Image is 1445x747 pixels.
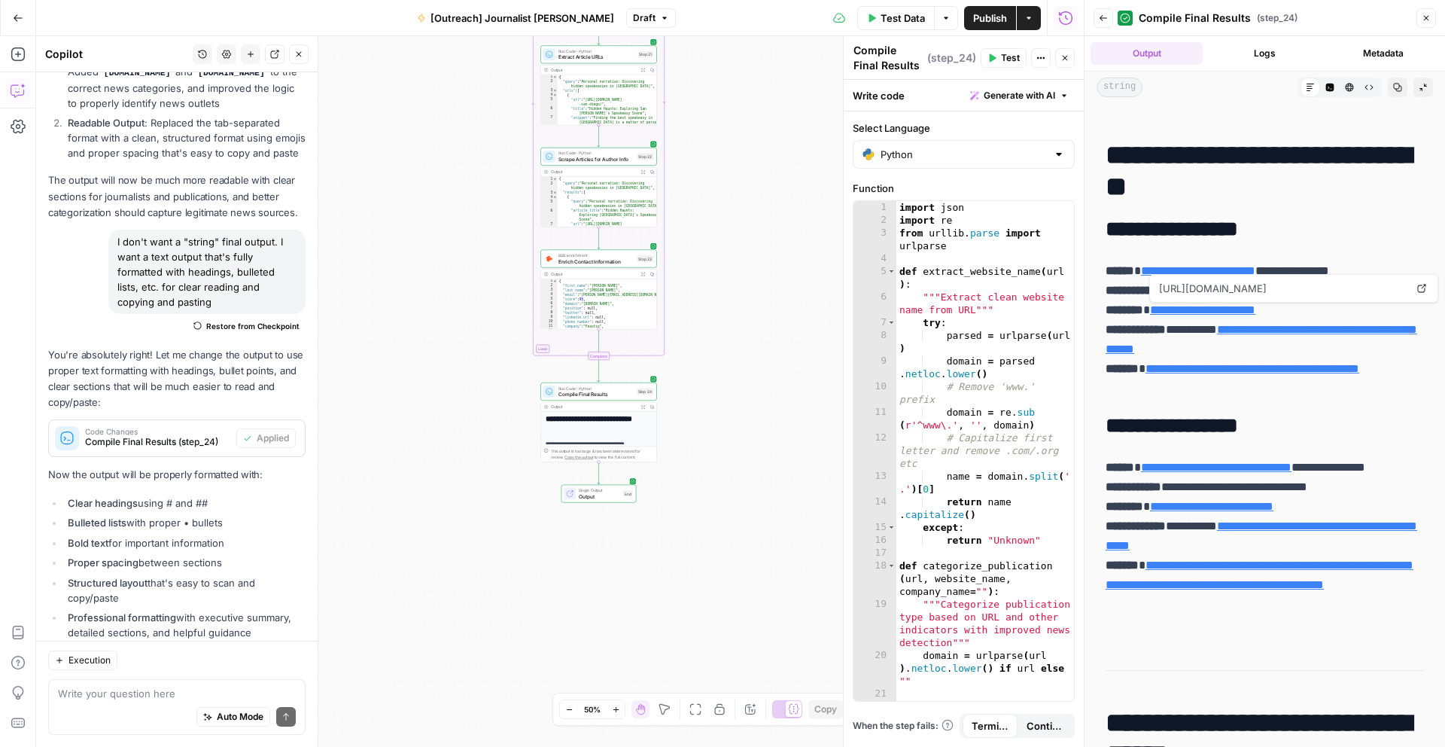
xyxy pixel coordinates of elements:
[637,389,653,395] div: Step 24
[541,319,558,324] div: 10
[541,297,558,301] div: 5
[553,88,557,93] span: Toggle code folding, rows 3 through 19
[541,106,558,115] div: 6
[85,428,230,435] span: Code Changes
[853,406,896,431] div: 11
[193,69,269,78] code: [DOMAIN_NAME]
[853,495,896,521] div: 14
[584,703,601,715] span: 50%
[887,265,896,278] span: Toggle code folding, rows 5 through 16
[598,462,600,484] g: Edge from step_24 to end
[853,265,896,291] div: 5
[1257,11,1297,25] span: ( step_24 )
[853,470,896,495] div: 13
[236,428,296,448] button: Applied
[853,559,896,598] div: 18
[541,177,558,181] div: 1
[598,227,600,249] g: Edge from step_22 to step_23
[853,316,896,329] div: 7
[551,404,637,410] div: Output
[541,195,558,200] div: 4
[551,67,637,73] div: Output
[45,47,188,62] div: Copilot
[964,6,1016,30] button: Publish
[558,258,634,265] span: Enrich Contact Information
[853,547,896,559] div: 17
[853,700,896,726] div: 22
[551,169,637,175] div: Output
[540,148,657,227] div: Run Code · PythonScrape Articles for Author InfoStep 22Output{ "query":"Personal narrative: Disco...
[881,147,1047,162] input: Python
[541,88,558,93] div: 3
[68,556,138,569] strong: Proper spacing
[64,535,306,550] li: for important information
[257,431,289,445] span: Applied
[551,271,637,277] div: Output
[48,347,306,411] p: You're absolutely right! Let me change the output to use proper text formatting with headings, bu...
[541,97,558,106] div: 5
[598,125,600,147] g: Edge from step_21 to step_22
[430,11,614,26] span: [Outreach] Journalist [PERSON_NAME]
[853,201,896,214] div: 1
[853,719,954,733] a: When the step fails:
[85,435,230,449] span: Compile Final Results (step_24)
[68,117,144,129] strong: Readable Output
[972,718,1008,733] span: Terminate Workflow
[558,252,634,258] span: B2B Enrichment
[68,654,111,667] span: Execution
[48,651,117,670] button: Execution
[48,467,306,483] p: Now the output will be properly formatted with:
[541,279,558,283] div: 1
[1327,42,1439,65] button: Metadata
[853,43,923,73] textarea: Compile Final Results
[633,11,656,25] span: Draft
[598,360,600,382] g: Edge from step_19-iteration-end to step_24
[546,255,553,263] img: pda2t1ka3kbvydj0uf1ytxpc9563
[558,391,634,398] span: Compile Final Results
[196,707,270,727] button: Auto Mode
[558,150,634,156] span: Run Code · Python
[541,200,558,209] div: 5
[541,324,558,328] div: 11
[564,455,593,459] span: Copy the output
[553,191,557,195] span: Toggle code folding, rows 3 through 43
[637,255,653,262] div: Step 23
[553,279,557,283] span: Toggle code folding, rows 1 through 25
[64,49,306,111] li: : Added and to the correct news categories, and improved the logic to properly identify news outlets
[853,534,896,547] div: 16
[68,517,126,529] strong: Bulleted lists
[540,45,657,125] div: Run Code · PythonExtract Article URLsStep 21Output{ "query":"Personal narrative: Discovering hidd...
[558,386,634,392] span: Run Code · Python
[108,230,306,314] div: I don't want a "string" final output. I want a text output that's fully formatted with headings, ...
[623,490,633,497] div: End
[541,328,558,333] div: 12
[68,497,138,509] strong: Clear headings
[579,492,620,500] span: Output
[1091,42,1203,65] button: Output
[541,292,558,297] div: 4
[588,352,609,360] div: Complete
[553,93,557,97] span: Toggle code folding, rows 4 through 8
[1027,718,1063,733] span: Continue
[844,80,1084,111] div: Write code
[1001,51,1020,65] span: Test
[553,195,557,200] span: Toggle code folding, rows 4 through 18
[853,227,896,252] div: 3
[598,23,600,44] g: Edge from step_20 to step_21
[540,250,657,330] div: B2B EnrichmentEnrich Contact InformationStep 23Output{ "first_name":"[PERSON_NAME]", "last_name":...
[64,115,306,160] li: : Replaced the tab-separated format with a clean, structured format using emojis and proper spaci...
[927,50,976,66] span: ( step_24 )
[853,380,896,406] div: 10
[541,288,558,292] div: 3
[887,521,896,534] span: Toggle code folding, rows 15 through 16
[814,703,837,716] span: Copy
[64,515,306,530] li: with proper • bullets
[541,283,558,288] div: 2
[540,485,657,503] div: Single OutputOutputEnd
[558,155,634,163] span: Scrape Articles for Author Info
[553,328,557,333] span: Toggle code folding, rows 12 through 20
[1156,275,1409,302] span: [URL][DOMAIN_NAME]
[541,191,558,195] div: 3
[853,329,896,355] div: 8
[853,521,896,534] div: 15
